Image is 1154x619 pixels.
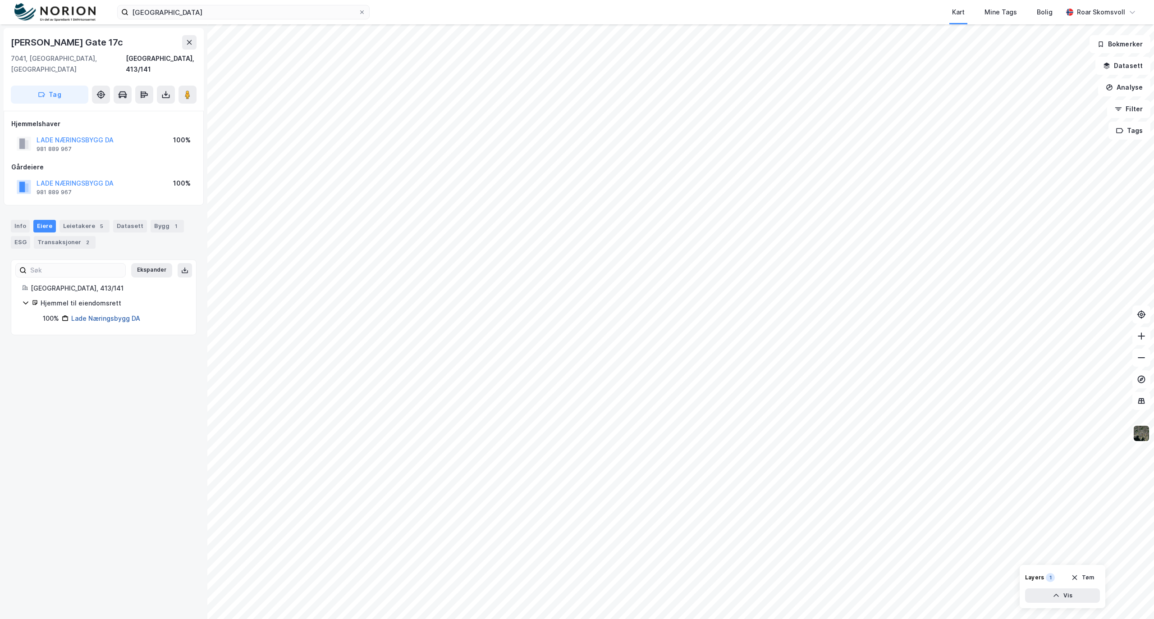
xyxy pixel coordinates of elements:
[60,220,110,232] div: Leietakere
[1108,122,1150,140] button: Tags
[126,53,197,75] div: [GEOGRAPHIC_DATA], 413/141
[11,118,196,129] div: Hjemmelshaver
[173,178,191,189] div: 100%
[1109,576,1154,619] iframe: Chat Widget
[1095,57,1150,75] button: Datasett
[71,314,140,322] a: Lade Næringsbygg DA
[1037,7,1053,18] div: Bolig
[11,53,126,75] div: 7041, [GEOGRAPHIC_DATA], [GEOGRAPHIC_DATA]
[1065,570,1100,585] button: Tøm
[173,135,191,146] div: 100%
[1133,425,1150,442] img: 9k=
[11,162,196,173] div: Gårdeiere
[37,189,72,196] div: 981 889 967
[14,3,96,22] img: norion-logo.80e7a08dc31c2e691866.png
[37,146,72,153] div: 981 889 967
[83,238,92,247] div: 2
[43,313,59,324] div: 100%
[128,5,358,19] input: Søk på adresse, matrikkel, gårdeiere, leietakere eller personer
[1046,573,1055,582] div: 1
[131,263,172,278] button: Ekspander
[113,220,147,232] div: Datasett
[1107,100,1150,118] button: Filter
[1025,588,1100,603] button: Vis
[1077,7,1125,18] div: Roar Skomsvoll
[11,220,30,232] div: Info
[97,222,106,231] div: 5
[11,86,88,104] button: Tag
[171,222,180,231] div: 1
[1025,574,1044,581] div: Layers
[1090,35,1150,53] button: Bokmerker
[33,220,56,232] div: Eiere
[11,35,125,50] div: [PERSON_NAME] Gate 17c
[11,236,30,249] div: ESG
[985,7,1017,18] div: Mine Tags
[41,298,185,309] div: Hjemmel til eiendomsrett
[31,283,185,294] div: [GEOGRAPHIC_DATA], 413/141
[1098,78,1150,96] button: Analyse
[952,7,965,18] div: Kart
[151,220,184,232] div: Bygg
[34,236,96,249] div: Transaksjoner
[27,264,125,277] input: Søk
